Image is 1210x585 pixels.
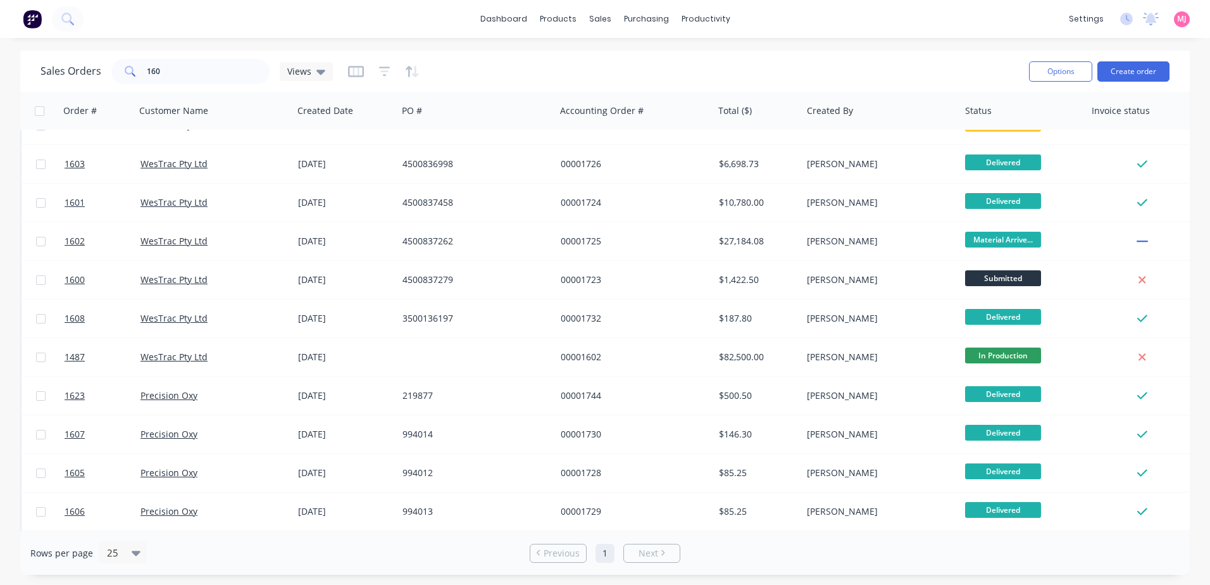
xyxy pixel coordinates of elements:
[719,428,794,441] div: $146.30
[719,196,794,209] div: $10,780.00
[65,351,85,363] span: 1487
[65,389,85,402] span: 1623
[1092,104,1150,117] div: Invoice status
[719,505,794,518] div: $85.25
[23,9,42,28] img: Factory
[560,104,644,117] div: Accounting Order #
[807,196,947,209] div: [PERSON_NAME]
[41,65,101,77] h1: Sales Orders
[402,274,543,286] div: 4500837279
[807,467,947,479] div: [PERSON_NAME]
[65,415,140,453] a: 1607
[65,261,140,299] a: 1600
[561,467,701,479] div: 00001728
[807,505,947,518] div: [PERSON_NAME]
[402,235,543,248] div: 4500837262
[297,104,353,117] div: Created Date
[561,158,701,170] div: 00001726
[561,312,701,325] div: 00001732
[1063,9,1110,28] div: settings
[1097,61,1169,82] button: Create order
[298,389,392,402] div: [DATE]
[561,505,701,518] div: 00001729
[65,222,140,260] a: 1602
[719,467,794,479] div: $85.25
[719,351,794,363] div: $82,500.00
[140,196,208,208] a: WesTrac Pty Ltd
[140,389,197,401] a: Precision Oxy
[965,386,1041,402] span: Delivered
[402,467,543,479] div: 994012
[140,351,208,363] a: WesTrac Pty Ltd
[402,158,543,170] div: 4500836998
[298,467,392,479] div: [DATE]
[965,348,1041,363] span: In Production
[530,547,586,560] a: Previous page
[65,493,140,531] a: 1606
[140,467,197,479] a: Precision Oxy
[65,505,85,518] span: 1606
[298,196,392,209] div: [DATE]
[525,544,685,563] ul: Pagination
[65,274,85,286] span: 1600
[298,158,392,170] div: [DATE]
[474,9,533,28] a: dashboard
[965,104,992,117] div: Status
[140,428,197,440] a: Precision Oxy
[402,389,543,402] div: 219877
[561,235,701,248] div: 00001725
[140,312,208,324] a: WesTrac Pty Ltd
[807,104,853,117] div: Created By
[965,463,1041,479] span: Delivered
[807,428,947,441] div: [PERSON_NAME]
[965,425,1041,441] span: Delivered
[561,428,701,441] div: 00001730
[65,338,140,376] a: 1487
[719,274,794,286] div: $1,422.50
[139,104,208,117] div: Customer Name
[65,377,140,415] a: 1623
[298,428,392,441] div: [DATE]
[807,351,947,363] div: [PERSON_NAME]
[807,389,947,402] div: [PERSON_NAME]
[596,544,614,563] a: Page 1 is your current page
[298,312,392,325] div: [DATE]
[1029,61,1092,82] button: Options
[65,428,85,441] span: 1607
[65,145,140,183] a: 1603
[63,104,97,117] div: Order #
[402,428,543,441] div: 994014
[402,505,543,518] div: 994013
[719,235,794,248] div: $27,184.08
[140,274,208,286] a: WesTrac Pty Ltd
[965,154,1041,170] span: Delivered
[65,312,85,325] span: 1608
[402,312,543,325] div: 3500136197
[561,274,701,286] div: 00001723
[639,547,658,560] span: Next
[147,59,270,84] input: Search...
[965,193,1041,209] span: Delivered
[402,196,543,209] div: 4500837458
[719,312,794,325] div: $187.80
[65,299,140,337] a: 1608
[807,274,947,286] div: [PERSON_NAME]
[140,505,197,517] a: Precision Oxy
[561,196,701,209] div: 00001724
[65,235,85,248] span: 1602
[140,235,208,247] a: WesTrac Pty Ltd
[561,389,701,402] div: 00001744
[807,235,947,248] div: [PERSON_NAME]
[618,9,675,28] div: purchasing
[65,158,85,170] span: 1603
[544,547,580,560] span: Previous
[965,309,1041,325] span: Delivered
[140,158,208,170] a: WesTrac Pty Ltd
[402,104,422,117] div: PO #
[298,505,392,518] div: [DATE]
[718,104,752,117] div: Total ($)
[965,232,1041,248] span: Material Arrive...
[807,312,947,325] div: [PERSON_NAME]
[675,9,737,28] div: productivity
[965,270,1041,286] span: Submitted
